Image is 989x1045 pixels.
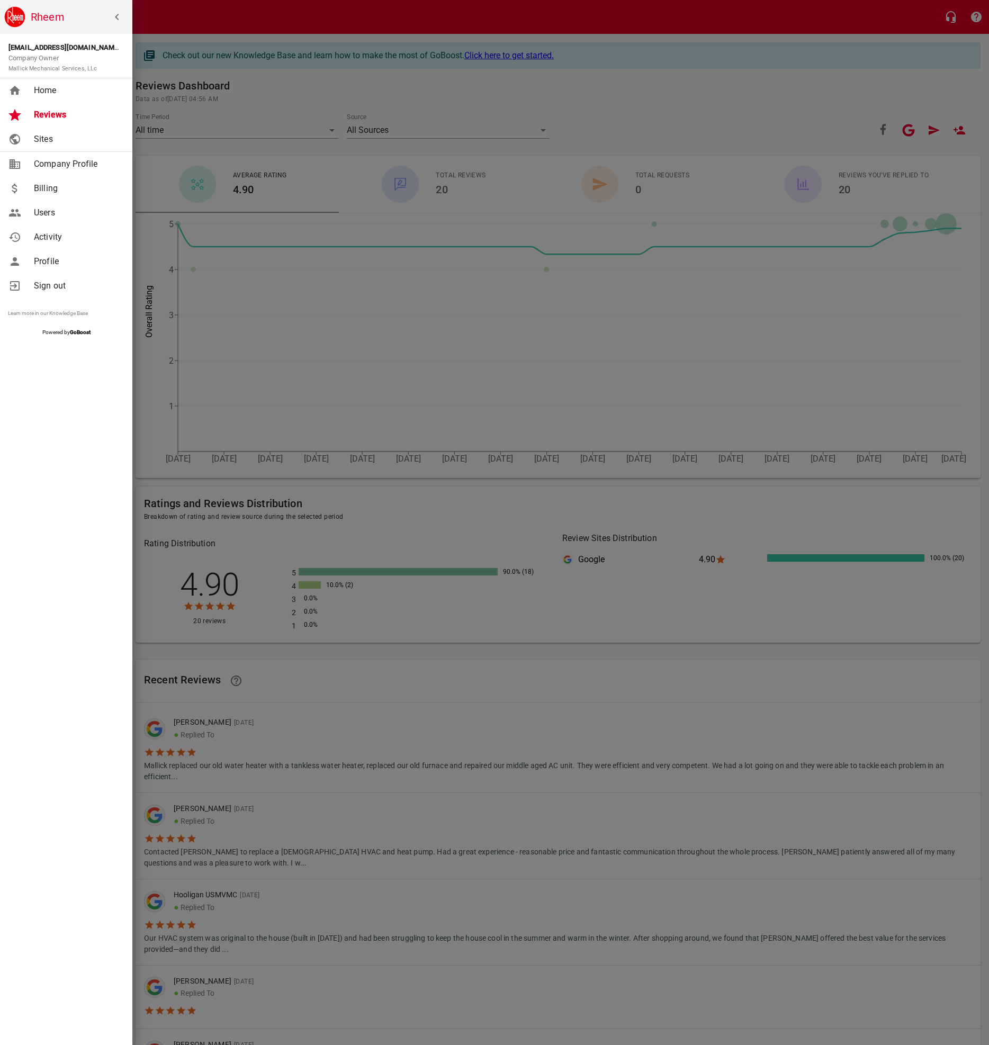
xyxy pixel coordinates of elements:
[34,158,120,170] span: Company Profile
[31,8,128,25] h6: Rheem
[8,65,97,72] small: Mallick Mechanical Services, LLc
[34,231,120,244] span: Activity
[8,43,120,51] strong: [EMAIL_ADDRESS][DOMAIN_NAME]
[8,54,97,73] span: Company Owner
[34,84,120,97] span: Home
[34,109,120,121] span: Reviews
[34,133,120,146] span: Sites
[34,280,120,292] span: Sign out
[34,182,120,195] span: Billing
[70,329,91,335] strong: GoBoost
[34,255,120,268] span: Profile
[34,206,120,219] span: Users
[8,310,88,316] a: Learn more in our Knowledge Base
[42,329,91,335] span: Powered by
[4,6,25,28] img: rheem.png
